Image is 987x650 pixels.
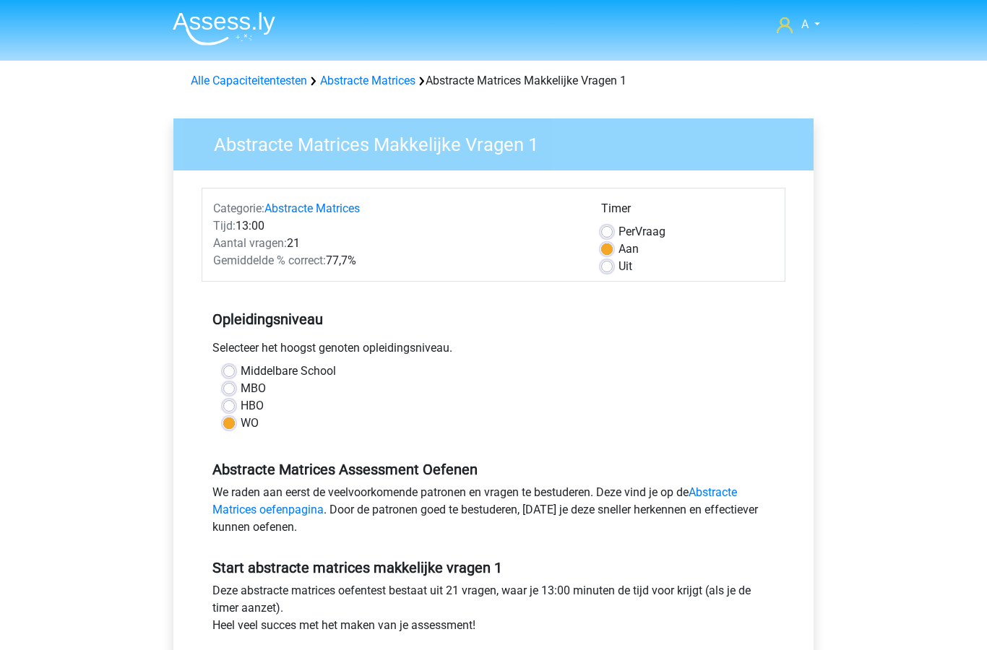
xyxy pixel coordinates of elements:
label: HBO [241,397,264,415]
h3: Abstracte Matrices Makkelijke Vragen 1 [197,128,803,156]
h5: Opleidingsniveau [212,305,775,334]
span: Categorie: [213,201,264,215]
div: 13:00 [202,217,590,235]
span: Per [619,225,635,238]
a: Abstracte Matrices [320,74,415,87]
span: A [801,17,809,31]
a: A [771,16,826,33]
span: Aantal vragen: [213,236,287,250]
div: Deze abstracte matrices oefentest bestaat uit 21 vragen, waar je 13:00 minuten de tijd voor krijg... [202,582,785,640]
label: WO [241,415,259,432]
span: Tijd: [213,219,236,233]
div: Abstracte Matrices Makkelijke Vragen 1 [185,72,802,90]
div: Selecteer het hoogst genoten opleidingsniveau. [202,339,785,363]
a: Abstracte Matrices [264,201,360,215]
div: We raden aan eerst de veelvoorkomende patronen en vragen te bestuderen. Deze vind je op de . Door... [202,484,785,542]
label: Vraag [619,223,665,240]
div: 21 [202,235,590,252]
h5: Abstracte Matrices Assessment Oefenen [212,461,775,478]
h5: Start abstracte matrices makkelijke vragen 1 [212,559,775,576]
div: Timer [601,200,774,223]
label: MBO [241,380,266,397]
label: Middelbare School [241,363,336,380]
a: Alle Capaciteitentesten [191,74,307,87]
div: 77,7% [202,252,590,269]
label: Uit [619,258,632,275]
label: Aan [619,240,639,258]
img: Assessly [173,12,275,45]
span: Gemiddelde % correct: [213,253,326,267]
